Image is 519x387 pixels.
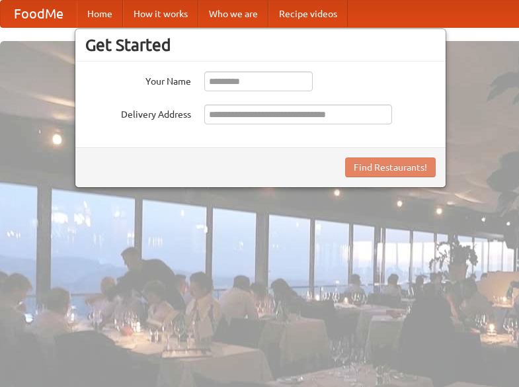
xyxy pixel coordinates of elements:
[77,1,123,27] a: Home
[123,1,198,27] a: How it works
[1,1,77,27] a: FoodMe
[85,71,191,88] label: Your Name
[345,157,436,177] button: Find Restaurants!
[198,1,268,27] a: Who we are
[85,35,436,55] h3: Get Started
[268,1,348,27] a: Recipe videos
[85,105,191,121] label: Delivery Address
